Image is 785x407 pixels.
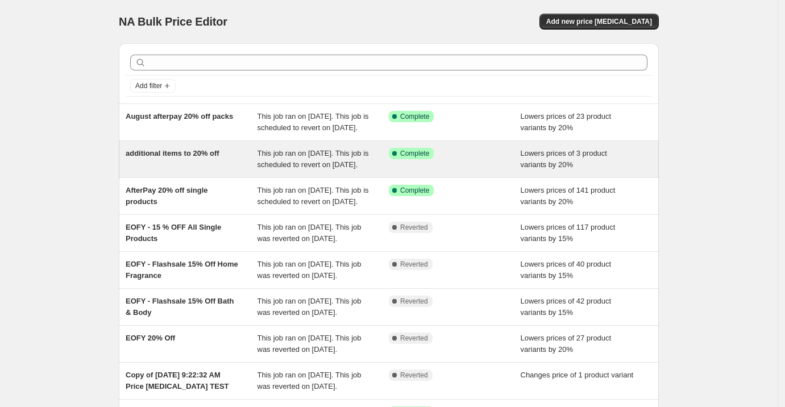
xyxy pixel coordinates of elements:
span: Lowers prices of 27 product variants by 20% [521,334,612,354]
span: August afterpay 20% off packs [126,112,233,121]
span: Add filter [135,81,162,90]
span: This job ran on [DATE]. This job was reverted on [DATE]. [257,297,362,317]
button: Add filter [130,79,176,93]
span: Copy of [DATE] 9:22:32 AM Price [MEDICAL_DATA] TEST [126,371,229,391]
span: Lowers prices of 40 product variants by 15% [521,260,612,280]
span: This job ran on [DATE]. This job is scheduled to revert on [DATE]. [257,186,369,206]
span: Changes price of 1 product variant [521,371,634,379]
span: additional items to 20% off [126,149,219,157]
button: Add new price [MEDICAL_DATA] [539,14,659,30]
span: Complete [400,112,429,121]
span: EOFY - Flashsale 15% Off Bath & Body [126,297,234,317]
span: Lowers prices of 117 product variants by 15% [521,223,616,243]
span: EOFY 20% Off [126,334,175,342]
span: Lowers prices of 3 product variants by 20% [521,149,607,169]
span: Reverted [400,297,428,306]
span: This job ran on [DATE]. This job was reverted on [DATE]. [257,371,362,391]
span: Complete [400,186,429,195]
span: AfterPay 20% off single products [126,186,208,206]
span: Lowers prices of 23 product variants by 20% [521,112,612,132]
span: This job ran on [DATE]. This job was reverted on [DATE]. [257,223,362,243]
span: This job ran on [DATE]. This job was reverted on [DATE]. [257,334,362,354]
span: Lowers prices of 141 product variants by 20% [521,186,616,206]
span: Add new price [MEDICAL_DATA] [546,17,652,26]
span: Complete [400,149,429,158]
span: This job ran on [DATE]. This job is scheduled to revert on [DATE]. [257,112,369,132]
span: Lowers prices of 42 product variants by 15% [521,297,612,317]
span: EOFY - Flashsale 15% Off Home Fragrance [126,260,238,280]
span: EOFY - 15 % OFF All Single Products [126,223,221,243]
span: Reverted [400,223,428,232]
span: Reverted [400,334,428,343]
span: This job ran on [DATE]. This job is scheduled to revert on [DATE]. [257,149,369,169]
span: NA Bulk Price Editor [119,15,227,28]
span: Reverted [400,260,428,269]
span: This job ran on [DATE]. This job was reverted on [DATE]. [257,260,362,280]
span: Reverted [400,371,428,380]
